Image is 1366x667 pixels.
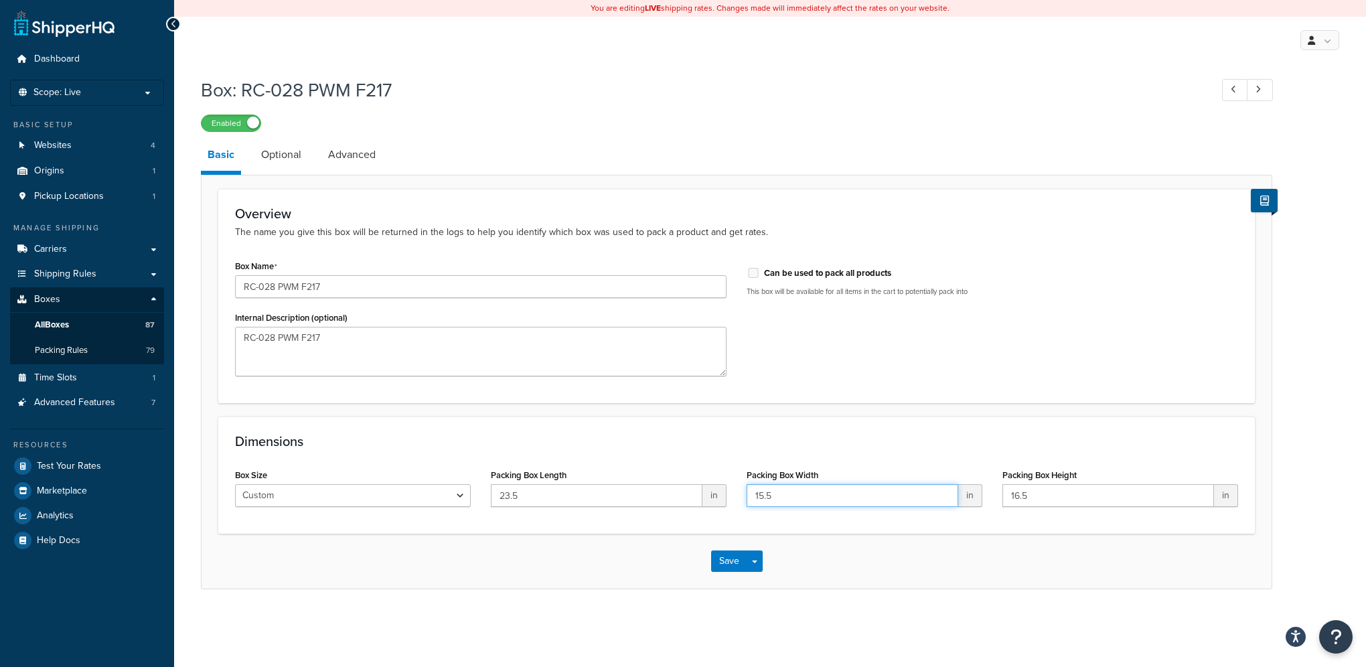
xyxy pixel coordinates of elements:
li: Origins [10,159,164,183]
textarea: RC-028 PWM F217 [235,327,727,376]
span: Time Slots [34,372,77,384]
span: Shipping Rules [34,269,96,280]
a: Test Your Rates [10,454,164,478]
a: Previous Record [1222,79,1248,101]
span: 7 [151,397,155,409]
a: Shipping Rules [10,262,164,287]
a: Help Docs [10,528,164,552]
h3: Overview [235,206,1238,221]
label: Box Size [235,470,267,480]
span: in [958,484,982,507]
a: Origins1 [10,159,164,183]
a: Advanced [321,139,382,171]
span: 79 [146,345,155,356]
a: Time Slots1 [10,366,164,390]
a: Boxes [10,287,164,312]
div: Manage Shipping [10,222,164,234]
a: Advanced Features7 [10,390,164,415]
a: Pickup Locations1 [10,184,164,209]
button: Save [711,550,747,572]
span: 1 [153,191,155,202]
li: Packing Rules [10,338,164,363]
span: Scope: Live [33,87,81,98]
li: Websites [10,133,164,158]
b: LIVE [645,2,661,14]
li: Pickup Locations [10,184,164,209]
span: Origins [34,165,64,177]
a: Packing Rules79 [10,338,164,363]
span: Advanced Features [34,397,115,409]
a: Analytics [10,504,164,528]
span: 4 [151,140,155,151]
label: Packing Box Height [1002,470,1077,480]
span: All Boxes [35,319,69,331]
button: Show Help Docs [1251,189,1278,212]
a: Dashboard [10,47,164,72]
li: Boxes [10,287,164,364]
a: Marketplace [10,479,164,503]
input: This option can't be selected because the box is assigned to a dimensional rule [747,268,760,278]
label: Packing Box Length [491,470,566,480]
label: Enabled [202,115,260,131]
li: Time Slots [10,366,164,390]
span: Analytics [37,510,74,522]
label: Internal Description (optional) [235,313,348,323]
div: Resources [10,439,164,451]
span: 1 [153,165,155,177]
label: Packing Box Width [747,470,818,480]
p: The name you give this box will be returned in the logs to help you identify which box was used t... [235,225,1238,240]
h1: Box: RC-028 PWM F217 [201,77,1197,103]
a: AllBoxes87 [10,313,164,338]
h3: Dimensions [235,434,1238,449]
a: Websites4 [10,133,164,158]
span: Pickup Locations [34,191,104,202]
span: Carriers [34,244,67,255]
span: Packing Rules [35,345,88,356]
span: Websites [34,140,72,151]
span: Help Docs [37,535,80,546]
span: Test Your Rates [37,461,101,472]
span: 1 [153,372,155,384]
p: This box will be available for all items in the cart to potentially pack into [747,287,1238,297]
button: Open Resource Center [1319,620,1353,654]
label: Can be used to pack all products [764,267,891,279]
a: Basic [201,139,241,175]
span: in [702,484,727,507]
label: Box Name [235,261,277,272]
span: Dashboard [34,54,80,65]
span: Marketplace [37,486,87,497]
span: Boxes [34,294,60,305]
a: Optional [254,139,308,171]
a: Carriers [10,237,164,262]
li: Advanced Features [10,390,164,415]
span: 87 [145,319,155,331]
div: Basic Setup [10,119,164,131]
span: in [1214,484,1238,507]
a: Next Record [1247,79,1273,101]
